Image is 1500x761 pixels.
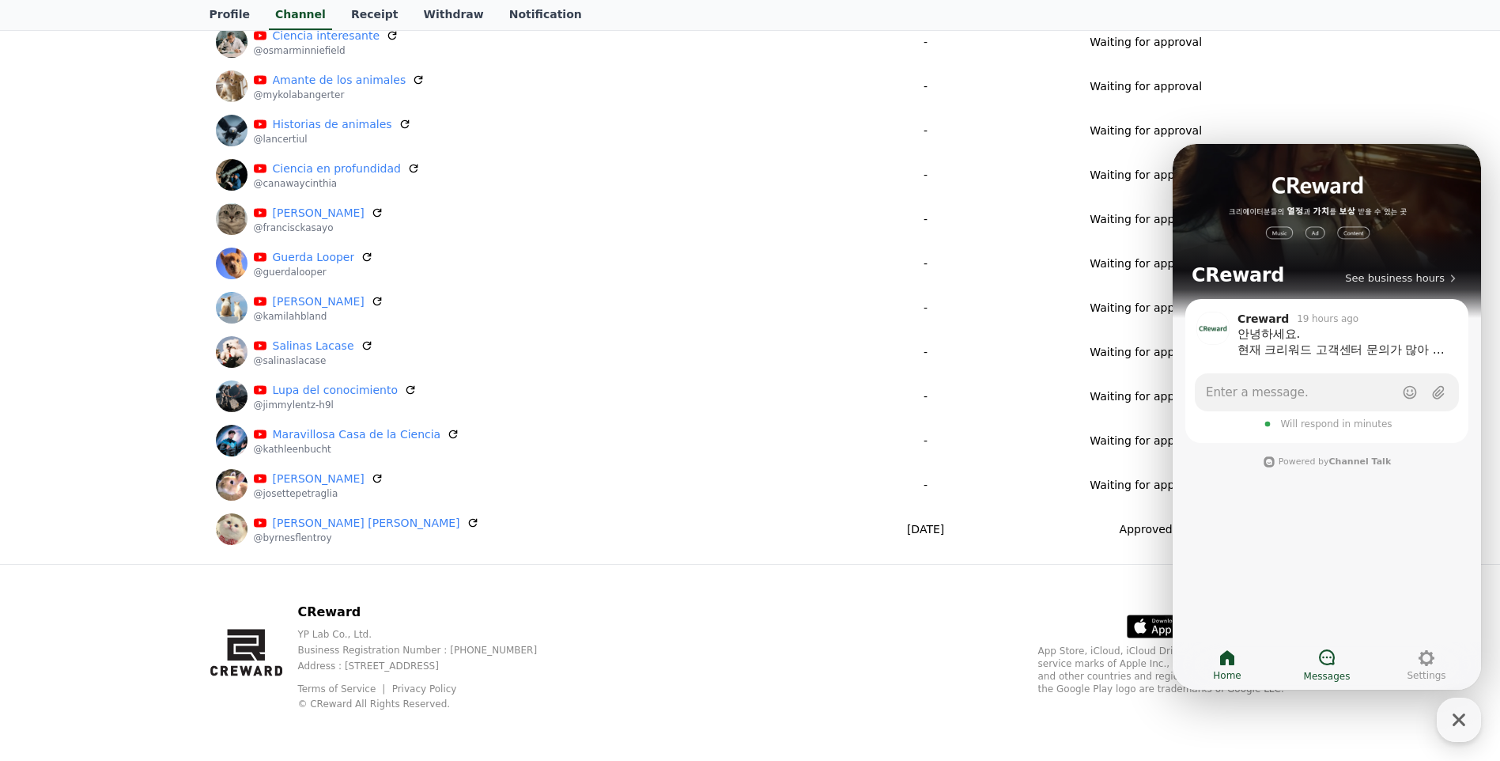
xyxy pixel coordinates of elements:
p: Waiting for approval [1090,388,1202,405]
p: @jimmylentz-h9l [254,399,418,411]
a: Lupa del conocimiento [273,382,399,399]
p: @kamilahbland [254,310,384,323]
p: App Store, iCloud, iCloud Drive, and iTunes Store are service marks of Apple Inc., registered in ... [1038,645,1291,695]
iframe: Channel chat [1173,144,1481,690]
p: Waiting for approval [1090,211,1202,228]
img: Kamilah Bland [216,292,247,324]
p: @byrnesflentroy [254,532,479,544]
a: Amante de los animales [273,72,406,89]
a: [PERSON_NAME] [PERSON_NAME] [273,515,460,532]
p: @kathleenbucht [254,443,460,456]
p: Waiting for approval [1090,433,1202,449]
a: Salinas Lacase [273,338,354,354]
img: Lupa del conocimiento [216,380,247,412]
img: Ciencia en profundidad [216,159,247,191]
p: Waiting for approval [1090,344,1202,361]
img: Guerda Looper [216,248,247,279]
img: Salinas Lacase [216,336,247,368]
p: Business Registration Number : [PHONE_NUMBER] [297,644,562,657]
p: Waiting for approval [1090,477,1202,494]
p: - [856,477,995,494]
p: @lancertiul [254,133,411,146]
a: Historias de animales [273,116,392,133]
p: YP Lab Co., Ltd. [297,628,562,641]
img: Maravillosa Casa de la Ciencia [216,425,247,456]
a: Privacy Policy [392,683,457,695]
a: Terms of Service [297,683,387,695]
p: @canawaycinthia [254,177,420,190]
p: CReward [297,603,562,622]
p: - [856,34,995,51]
p: @josettepetraglia [254,487,384,500]
p: - [856,256,995,272]
p: Address : [STREET_ADDRESS] [297,660,562,672]
a: Ciencia en profundidad [273,161,401,177]
p: Waiting for approval [1090,34,1202,51]
a: Guerda Looper [273,249,355,266]
p: Waiting for approval [1090,78,1202,95]
img: Byrnes Flentroy [216,513,247,545]
p: Waiting for approval [1090,300,1202,316]
p: @osmarminniefield [254,44,399,57]
a: [PERSON_NAME] [273,293,365,310]
p: - [856,388,995,405]
p: Waiting for approval [1090,167,1202,184]
p: @francisckasayo [254,221,384,234]
p: @salinaslacase [254,354,373,367]
a: [PERSON_NAME] [273,471,365,487]
p: Waiting for approval [1090,256,1202,272]
p: @guerdalooper [254,266,374,278]
p: - [856,78,995,95]
a: Maravillosa Casa de la Ciencia [273,426,441,443]
img: Josette Petraglia [216,469,247,501]
p: [DATE] [856,521,995,538]
p: - [856,123,995,139]
p: © CReward All Rights Reserved. [297,698,562,710]
a: [PERSON_NAME] [273,205,365,221]
img: Amante de los animales [216,70,247,102]
img: Franciscka Sayo [216,203,247,235]
p: Waiting for approval [1090,123,1202,139]
p: - [856,300,995,316]
p: Approved [1120,521,1173,538]
p: - [856,167,995,184]
img: Ciencia interesante [216,26,247,58]
p: - [856,344,995,361]
p: @mykolabangerter [254,89,425,101]
p: - [856,211,995,228]
a: Ciencia interesante [273,28,380,44]
img: Historias de animales [216,115,247,146]
p: - [856,433,995,449]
